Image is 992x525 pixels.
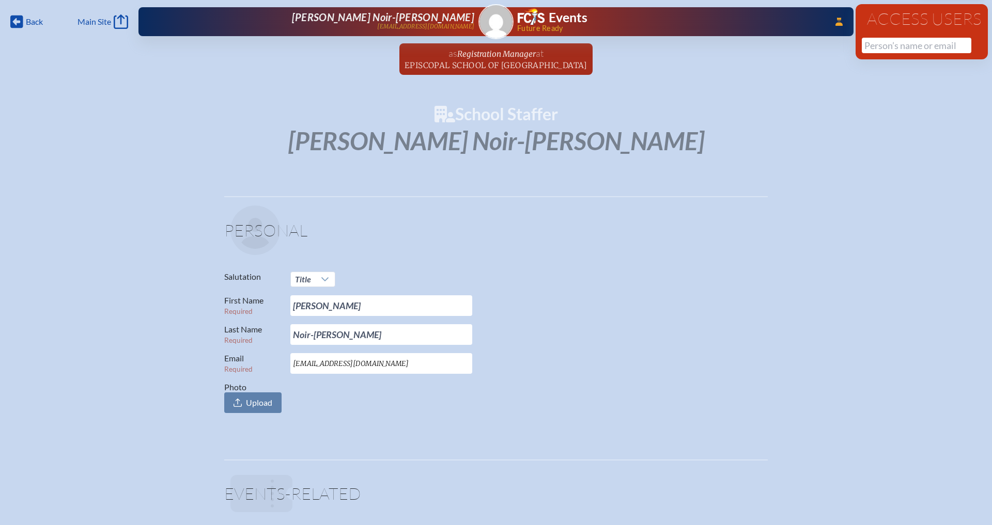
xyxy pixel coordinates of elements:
[288,126,704,155] span: [PERSON_NAME] Noir-[PERSON_NAME]
[246,397,272,408] span: Upload
[224,222,768,247] h1: Personal
[518,8,545,25] img: Florida Council of Independent Schools
[78,17,111,27] span: Main Site
[292,11,474,23] span: [PERSON_NAME] Noir-[PERSON_NAME]
[26,17,43,27] span: Back
[400,43,592,75] a: asRegistration ManageratEpiscopal School of [GEOGRAPHIC_DATA]
[224,307,253,315] span: Required
[479,5,513,38] img: Gravatar
[517,25,820,32] span: Future Ready
[224,365,253,373] span: Required
[448,47,457,59] span: as
[224,324,282,345] label: Last Name
[224,336,253,344] span: Required
[377,23,474,30] p: [EMAIL_ADDRESS][DOMAIN_NAME]
[457,49,536,59] span: Registration Manager
[224,353,282,374] label: Email
[405,60,587,70] span: Episcopal School of [GEOGRAPHIC_DATA]
[224,295,282,316] label: First Name
[536,47,544,59] span: at
[478,4,514,39] a: Gravatar
[223,106,769,122] h1: School Staffer
[862,38,971,53] input: Person’s name or email
[295,274,311,284] span: Title
[518,8,820,32] div: FCIS Events — Future ready
[224,272,282,282] label: Salutation
[172,11,474,32] a: [PERSON_NAME] Noir-[PERSON_NAME][EMAIL_ADDRESS][DOMAIN_NAME]
[518,8,587,27] a: FCIS LogoEvents
[224,485,768,510] h1: Events-related
[78,14,128,29] a: Main Site
[862,10,982,27] h1: Access Users
[549,11,587,24] h1: Events
[224,382,282,413] label: Photo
